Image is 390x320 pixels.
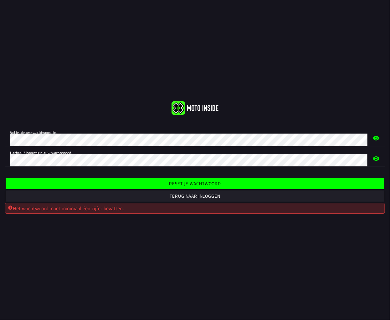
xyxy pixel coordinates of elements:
div: Het wachtwoord moet minimaal één cijfer bevatten. [8,205,382,212]
ion-icon: eye [372,128,380,148]
ion-button: Terug naar inloggen [6,190,384,202]
ion-icon: eye [372,149,380,169]
ion-text: Reset je wachtwoord [169,181,221,186]
ion-icon: alert [8,205,13,210]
